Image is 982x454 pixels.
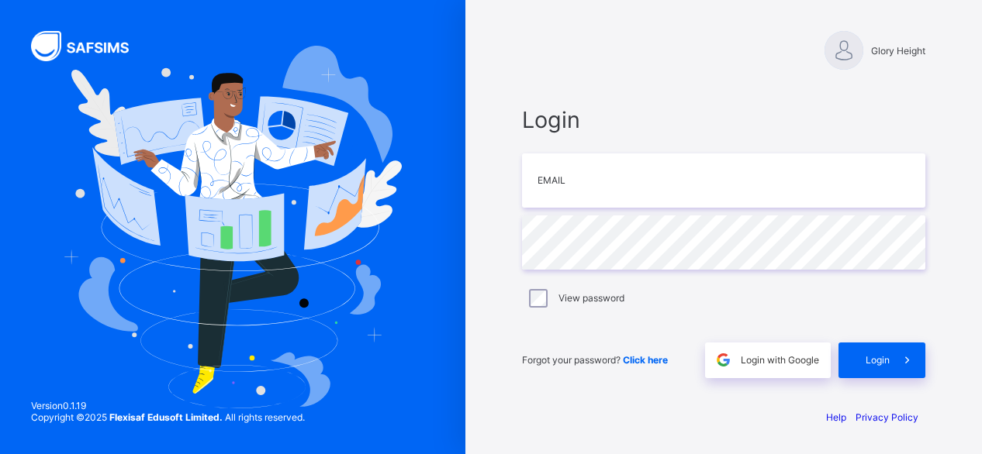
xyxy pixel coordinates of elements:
a: Click here [623,354,668,366]
span: Login [522,106,925,133]
img: SAFSIMS Logo [31,31,147,61]
strong: Flexisaf Edusoft Limited. [109,411,223,423]
a: Help [826,411,846,423]
a: Privacy Policy [856,411,918,423]
span: Glory Height [871,45,925,57]
img: Hero Image [64,46,402,409]
label: View password [558,292,624,304]
span: Login [866,354,890,366]
img: google.396cfc9801f0270233282035f929180a.svg [714,351,732,369]
span: Login with Google [741,354,819,366]
span: Copyright © 2025 All rights reserved. [31,411,305,423]
span: Version 0.1.19 [31,400,305,411]
span: Forgot your password? [522,354,668,366]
